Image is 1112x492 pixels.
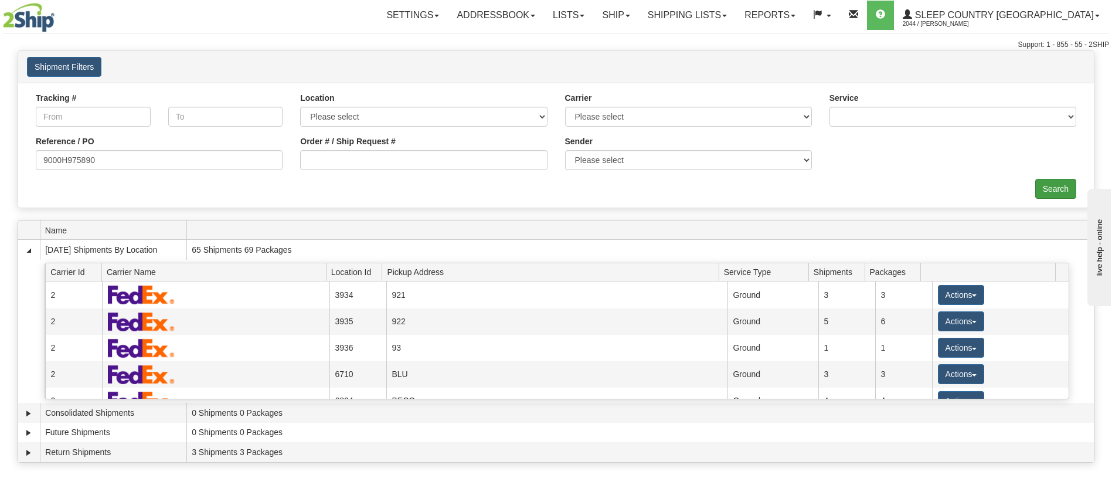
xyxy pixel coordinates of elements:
[386,308,727,335] td: 922
[727,281,818,308] td: Ground
[27,57,101,77] button: Shipment Filters
[108,285,175,304] img: FedEx Express®
[875,388,932,414] td: 4
[36,135,94,147] label: Reference / PO
[40,240,186,260] td: [DATE] Shipments By Location
[814,263,865,281] span: Shipments
[40,423,186,443] td: Future Shipments
[50,263,101,281] span: Carrier Id
[938,364,985,384] button: Actions
[938,338,985,358] button: Actions
[23,447,35,459] a: Expand
[903,18,991,30] span: 2044 / [PERSON_NAME]
[108,365,175,384] img: FedEx Express®
[108,391,175,410] img: FedEx Express®
[912,10,1094,20] span: Sleep Country [GEOGRAPHIC_DATA]
[36,92,76,104] label: Tracking #
[818,308,875,335] td: 5
[108,338,175,358] img: FedEx Express®
[331,263,382,281] span: Location Id
[938,311,985,331] button: Actions
[23,427,35,439] a: Expand
[727,388,818,414] td: Ground
[45,221,186,239] span: Name
[875,281,932,308] td: 3
[329,308,386,335] td: 3935
[300,92,334,104] label: Location
[186,423,1094,443] td: 0 Shipments 0 Packages
[300,135,396,147] label: Order # / Ship Request #
[378,1,448,30] a: Settings
[386,388,727,414] td: BECO
[45,361,102,388] td: 2
[938,285,985,305] button: Actions
[938,391,985,411] button: Actions
[40,442,186,462] td: Return Shipments
[894,1,1108,30] a: Sleep Country [GEOGRAPHIC_DATA] 2044 / [PERSON_NAME]
[544,1,593,30] a: Lists
[565,92,592,104] label: Carrier
[565,135,593,147] label: Sender
[329,335,386,361] td: 3936
[870,263,921,281] span: Packages
[724,263,809,281] span: Service Type
[727,335,818,361] td: Ground
[818,361,875,388] td: 3
[329,361,386,388] td: 6710
[107,263,326,281] span: Carrier Name
[875,361,932,388] td: 3
[386,361,727,388] td: BLU
[1085,186,1111,306] iframe: chat widget
[45,281,102,308] td: 2
[818,281,875,308] td: 3
[727,361,818,388] td: Ground
[40,403,186,423] td: Consolidated Shipments
[818,388,875,414] td: 4
[108,312,175,331] img: FedEx Express®
[3,40,1109,50] div: Support: 1 - 855 - 55 - 2SHIP
[45,388,102,414] td: 2
[45,308,102,335] td: 2
[818,335,875,361] td: 1
[386,335,727,361] td: 93
[329,388,386,414] td: 6824
[45,335,102,361] td: 2
[875,308,932,335] td: 6
[186,240,1094,260] td: 65 Shipments 69 Packages
[875,335,932,361] td: 1
[186,442,1094,462] td: 3 Shipments 3 Packages
[1035,179,1076,199] input: Search
[736,1,804,30] a: Reports
[23,245,35,256] a: Collapse
[168,107,283,127] input: To
[23,408,35,419] a: Expand
[387,263,719,281] span: Pickup Address
[593,1,638,30] a: Ship
[3,3,55,32] img: logo2044.jpg
[386,281,727,308] td: 921
[639,1,736,30] a: Shipping lists
[329,281,386,308] td: 3934
[36,107,151,127] input: From
[448,1,544,30] a: Addressbook
[9,10,108,19] div: live help - online
[829,92,859,104] label: Service
[727,308,818,335] td: Ground
[186,403,1094,423] td: 0 Shipments 0 Packages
